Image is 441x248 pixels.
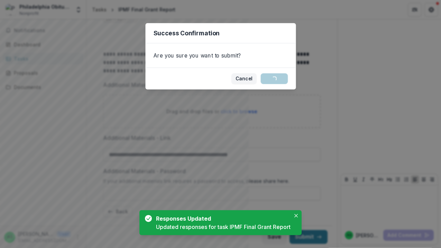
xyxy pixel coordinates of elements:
[145,23,296,43] header: Success Confirmation
[156,214,288,223] div: Responses Updated
[231,73,257,84] button: Cancel
[292,212,300,220] button: Close
[145,43,296,68] div: Are you sure you want to submit?
[156,223,291,231] div: Updated responses for task IPMF Final Grant Report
